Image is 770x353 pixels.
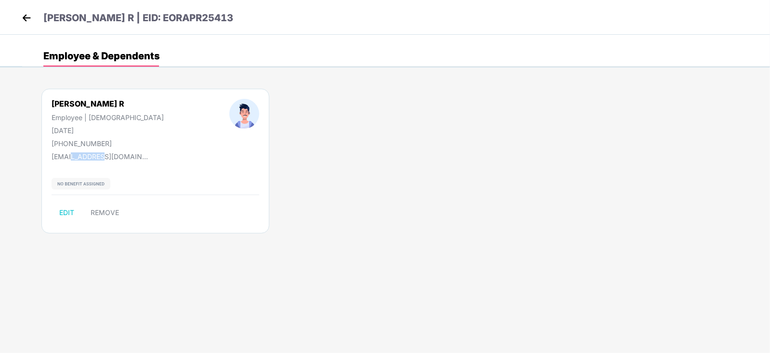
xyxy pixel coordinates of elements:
div: [PHONE_NUMBER] [52,139,164,148]
div: [PERSON_NAME] R [52,99,164,109]
div: [DATE] [52,126,164,135]
div: Employee | [DEMOGRAPHIC_DATA] [52,113,164,122]
span: EDIT [59,209,74,217]
img: svg+xml;base64,PHN2ZyB4bWxucz0iaHR0cDovL3d3dy53My5vcmcvMjAwMC9zdmciIHdpZHRoPSIxMjIiIGhlaWdodD0iMj... [52,178,110,190]
div: [EMAIL_ADDRESS][DOMAIN_NAME] [52,152,148,161]
p: [PERSON_NAME] R | EID: EORAPR25413 [43,11,233,26]
button: EDIT [52,205,82,220]
span: REMOVE [91,209,119,217]
img: profileImage [229,99,259,129]
button: REMOVE [83,205,127,220]
div: Employee & Dependents [43,51,159,61]
img: back [19,11,34,25]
